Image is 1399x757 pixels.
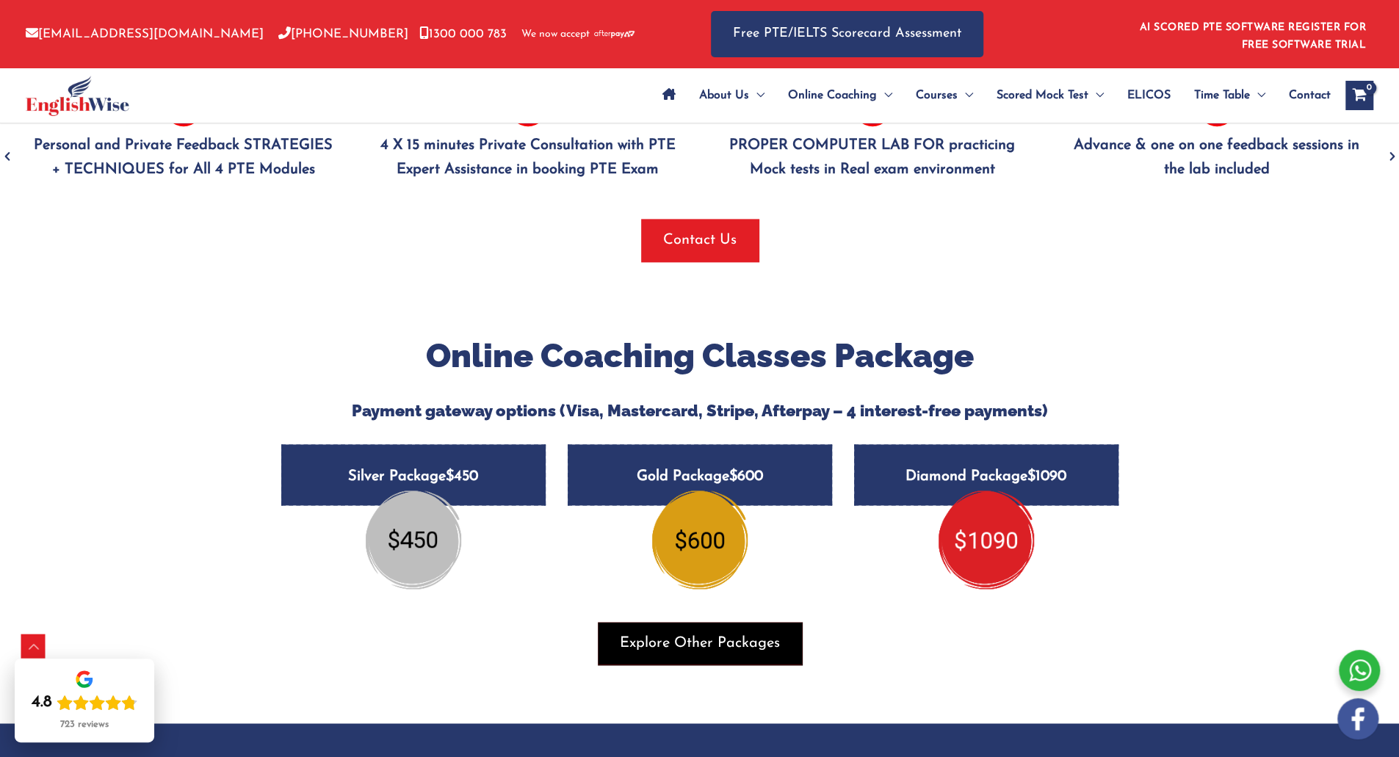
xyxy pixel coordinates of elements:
h5: Silver Package [281,444,546,505]
span: About Us [699,70,749,121]
span: Menu Toggle [958,70,973,121]
a: Gold Package$600 [568,444,832,554]
span: $1090 [1027,469,1066,484]
img: cropped-ew-logo [26,76,129,116]
button: Contact Us [641,219,759,261]
span: Time Table [1194,70,1250,121]
a: Time TableMenu Toggle [1182,70,1277,121]
img: Afterpay-Logo [594,30,635,38]
div: 723 reviews [60,719,109,731]
a: [EMAIL_ADDRESS][DOMAIN_NAME] [26,28,264,40]
a: Online CoachingMenu Toggle [776,70,904,121]
img: diamond-pte-package.png [939,490,1034,589]
a: Diamond Package$1090 [854,444,1118,554]
a: About UsMenu Toggle [687,70,776,121]
a: Free PTE/IELTS Scorecard Assessment [711,11,983,57]
div: 4.8 [32,692,52,713]
div: Rating: 4.8 out of 5 [32,692,137,713]
a: 1300 000 783 [419,28,507,40]
span: $450 [446,469,478,484]
span: We now accept [521,27,590,42]
a: CoursesMenu Toggle [904,70,985,121]
span: Scored Mock Test [997,70,1088,121]
span: Menu Toggle [877,70,892,121]
span: Menu Toggle [1088,70,1104,121]
h5: Payment gateway options (Visa, Mastercard, Stripe, Afterpay – 4 interest-free payments) [270,401,1129,420]
a: ELICOS [1116,70,1182,121]
a: Contact [1277,70,1331,121]
p: Advance & one on one feedback sessions in the lab included [1066,134,1367,183]
img: silver-package2.png [366,490,461,589]
span: Online Coaching [788,70,877,121]
span: ELICOS [1127,70,1171,121]
aside: Header Widget 1 [1131,10,1373,58]
nav: Site Navigation: Main Menu [651,70,1331,121]
img: gold.png [652,490,748,589]
p: Personal and Private Feedback STRATEGIES + TECHNIQUES for All 4 PTE Modules [33,134,333,183]
p: 4 X 15 minutes Private Consultation with PTE Expert Assistance in booking PTE Exam [377,134,678,183]
span: $600 [729,469,763,484]
h5: Diamond Package [854,444,1118,505]
span: Menu Toggle [749,70,764,121]
span: Contact [1289,70,1331,121]
h5: Gold Package [568,444,832,505]
img: white-facebook.png [1337,698,1378,739]
span: Courses [916,70,958,121]
p: PROPER COMPUTER LAB FOR practicing Mock tests in Real exam environment [722,134,1022,183]
h2: Online Coaching Classes Package [270,335,1129,378]
button: Next [1384,117,1399,132]
span: Contact Us [663,230,737,250]
a: [PHONE_NUMBER] [278,28,408,40]
button: Explore Other Packages [598,622,802,664]
a: Silver Package$450 [281,444,546,554]
a: AI SCORED PTE SOFTWARE REGISTER FOR FREE SOFTWARE TRIAL [1140,22,1367,51]
span: Explore Other Packages [620,633,780,653]
a: Scored Mock TestMenu Toggle [985,70,1116,121]
a: View Shopping Cart, empty [1345,81,1373,110]
span: Menu Toggle [1250,70,1265,121]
